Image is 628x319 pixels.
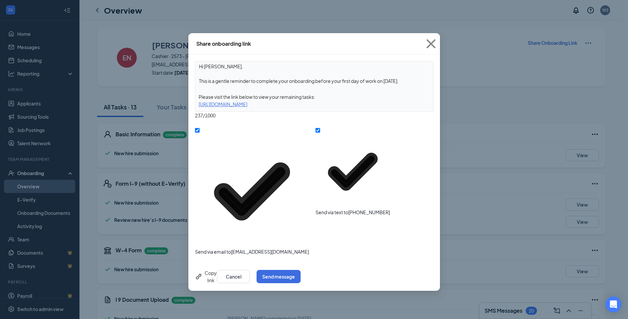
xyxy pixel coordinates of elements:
div: Open Intercom Messenger [605,296,621,312]
span: Send via text to [PHONE_NUMBER] [315,209,390,215]
button: Link Copy link [195,269,217,284]
button: Close [422,33,440,54]
textarea: Hi [PERSON_NAME], This is a gentle reminder to complete your onboarding before your first day of ... [195,61,433,86]
input: Send via text to[PHONE_NUMBER] [315,128,320,133]
span: Send via email to [EMAIL_ADDRESS][DOMAIN_NAME] [195,249,309,255]
svg: Checkmark [315,134,390,209]
div: 237 / 1000 [195,112,433,119]
svg: Cross [422,35,440,53]
div: [URL][DOMAIN_NAME] [195,100,433,108]
input: Send via email to[EMAIL_ADDRESS][DOMAIN_NAME] [195,128,200,133]
svg: Checkmark [195,134,309,248]
div: Copy link [195,269,217,284]
svg: Link [195,273,203,281]
button: Send message [257,270,301,283]
div: Share onboarding link [196,40,251,47]
button: Cancel [217,270,250,283]
div: Please visit the link below to view your remaining tasks: [195,93,433,100]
